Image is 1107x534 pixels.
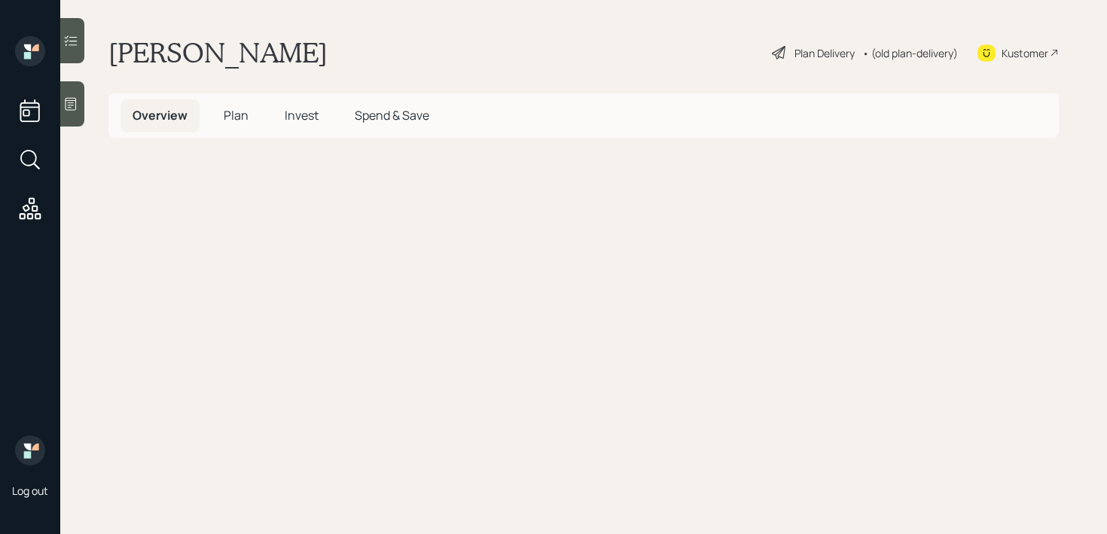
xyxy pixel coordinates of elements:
h1: [PERSON_NAME] [108,36,328,69]
div: Log out [12,484,48,498]
span: Overview [133,107,188,124]
span: Invest [285,107,319,124]
img: retirable_logo.png [15,435,45,465]
span: Plan [224,107,249,124]
div: Kustomer [1002,45,1048,61]
div: Plan Delivery [794,45,855,61]
span: Spend & Save [355,107,429,124]
div: • (old plan-delivery) [862,45,958,61]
